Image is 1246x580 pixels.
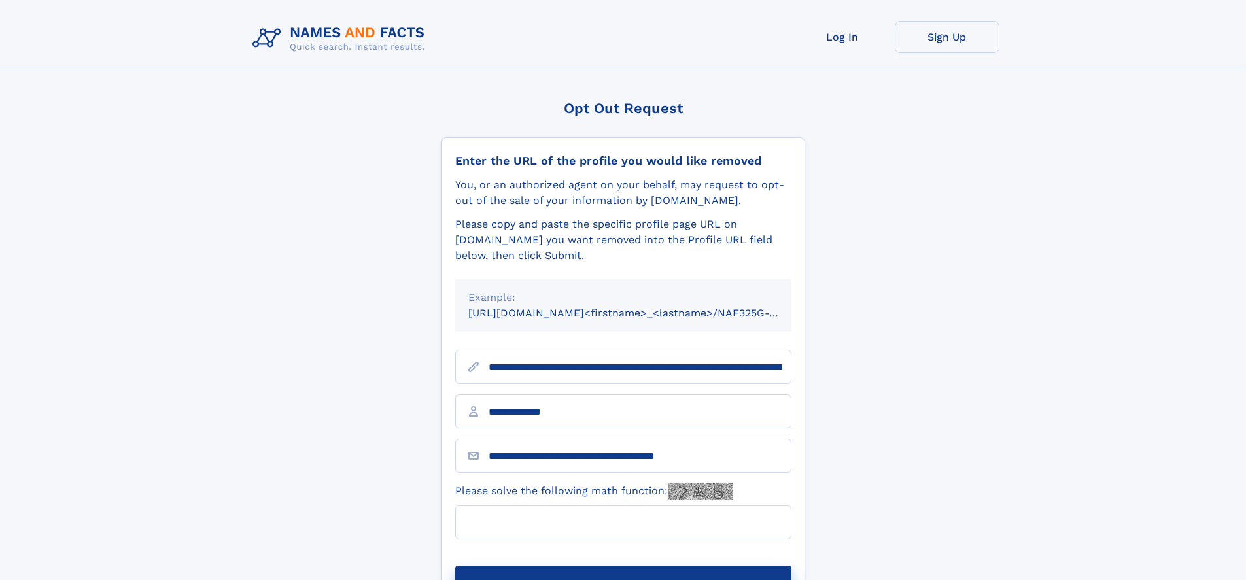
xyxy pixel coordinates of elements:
[468,290,778,305] div: Example:
[790,21,895,53] a: Log In
[455,483,733,500] label: Please solve the following math function:
[455,154,791,168] div: Enter the URL of the profile you would like removed
[441,100,805,116] div: Opt Out Request
[895,21,999,53] a: Sign Up
[455,177,791,209] div: You, or an authorized agent on your behalf, may request to opt-out of the sale of your informatio...
[468,307,816,319] small: [URL][DOMAIN_NAME]<firstname>_<lastname>/NAF325G-xxxxxxxx
[247,21,436,56] img: Logo Names and Facts
[455,216,791,264] div: Please copy and paste the specific profile page URL on [DOMAIN_NAME] you want removed into the Pr...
